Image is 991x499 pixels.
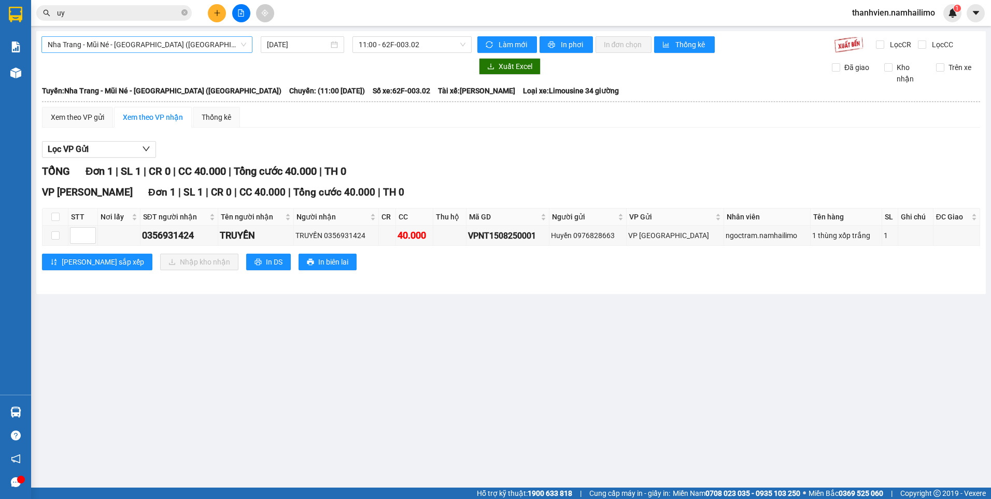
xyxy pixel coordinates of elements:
span: Xuất Excel [499,61,532,72]
span: Thống kê [675,39,706,50]
span: Loại xe: Limousine 34 giường [523,85,619,96]
button: printerIn phơi [540,36,593,53]
button: plus [208,4,226,22]
span: Đã giao [840,62,873,73]
span: printer [548,41,557,49]
span: | [288,186,291,198]
div: VP [PERSON_NAME] [99,9,182,34]
span: In biên lai [318,256,348,268]
img: warehouse-icon [10,67,21,78]
div: TRUYỀN [220,228,292,243]
button: downloadNhập kho nhận [160,254,238,270]
span: Kho nhận [893,62,929,85]
span: close-circle [181,8,188,18]
span: Tài xế: [PERSON_NAME] [438,85,515,96]
img: warehouse-icon [10,407,21,418]
span: | [580,488,582,499]
span: Người gửi [552,211,616,223]
img: 9k= [834,36,863,53]
span: Nha Trang - Mũi Né - Sài Gòn (Sáng) [48,37,246,52]
th: SL [882,209,898,226]
th: CR [379,209,396,226]
span: question-circle [11,431,21,440]
span: | [144,165,146,177]
span: | [178,186,181,198]
button: bar-chartThống kê [654,36,715,53]
th: CC [396,209,433,226]
img: logo-vxr [9,7,22,22]
span: Đơn 1 [86,165,113,177]
span: CR 0 [211,186,232,198]
span: search [43,9,50,17]
span: CC 40.000 [178,165,226,177]
div: VP [GEOGRAPHIC_DATA] [628,230,722,241]
span: sync [486,41,494,49]
span: Đơn 1 [148,186,176,198]
span: Lọc CC [928,39,955,50]
span: | [319,165,322,177]
div: MY [9,34,92,46]
div: MY [99,34,182,46]
span: | [891,488,893,499]
span: caret-down [971,8,981,18]
span: file-add [237,9,245,17]
span: | [234,186,237,198]
span: thanhvien.namhailimo [844,6,943,19]
div: Xem theo VP nhận [123,112,183,123]
span: TH 0 [324,165,346,177]
div: Thống kê [202,112,231,123]
span: Lọc VP Gửi [48,143,89,156]
span: close-circle [181,9,188,16]
span: aim [261,9,268,17]
span: download [487,63,494,71]
span: message [11,477,21,487]
div: 1 [884,230,896,241]
button: Lọc VP Gửi [42,141,156,158]
span: Tổng cước 40.000 [293,186,375,198]
span: printer [307,258,314,267]
div: 0356931424 [142,228,216,243]
span: Gửi: [9,10,25,21]
span: 11:00 - 62F-003.02 [359,37,466,52]
span: Mã GD [469,211,538,223]
span: down [142,145,150,153]
span: Người nhận [296,211,368,223]
td: VP Nha Trang [627,226,724,246]
span: Miền Bắc [809,488,883,499]
span: | [378,186,380,198]
span: In DS [266,256,282,268]
td: TRUYỀN [218,226,294,246]
button: file-add [232,4,250,22]
span: Lọc CR [886,39,913,50]
strong: 1900 633 818 [528,489,572,497]
span: TỔNG [42,165,70,177]
span: SL 1 [121,165,141,177]
strong: 0369 525 060 [839,489,883,497]
span: CR : [8,68,24,79]
span: Nhận: [99,10,124,21]
span: SL 1 [183,186,203,198]
strong: 0708 023 035 - 0935 103 250 [705,489,800,497]
span: CR 0 [149,165,171,177]
div: 0927711110 [99,46,182,61]
button: syncLàm mới [477,36,537,53]
span: ⚪️ [803,491,806,495]
th: Tên hàng [811,209,882,226]
span: VP Gửi [629,211,713,223]
sup: 1 [954,5,961,12]
button: downloadXuất Excel [479,58,541,75]
span: notification [11,454,21,464]
span: TH 0 [383,186,404,198]
button: printerIn DS [246,254,291,270]
span: CC 40.000 [239,186,286,198]
span: | [229,165,231,177]
div: Huyền 0976828663 [551,230,625,241]
div: 1 thùng xốp trắng [812,230,880,241]
span: Làm mới [499,39,529,50]
span: Nơi lấy [101,211,130,223]
span: copyright [933,490,941,497]
img: icon-new-feature [948,8,957,18]
div: ngoctram.namhailimo [726,230,809,241]
span: plus [214,9,221,17]
div: 30.000 [8,67,93,79]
